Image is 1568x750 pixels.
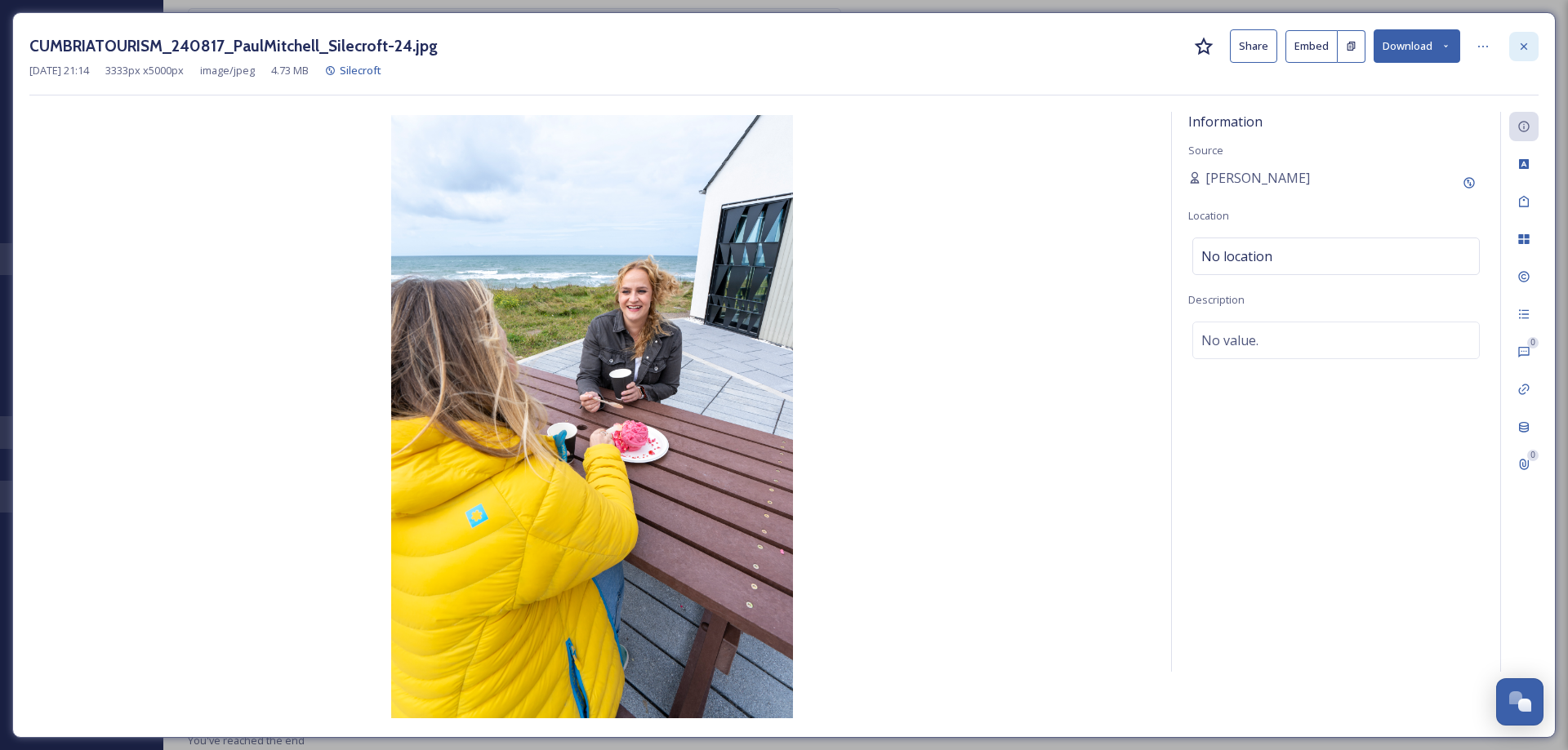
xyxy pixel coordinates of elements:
span: 3333 px x 5000 px [105,63,184,78]
button: Embed [1285,30,1338,63]
span: Silecroft [340,63,381,78]
span: 4.73 MB [271,63,309,78]
span: [PERSON_NAME] [1205,168,1310,188]
span: Information [1188,113,1263,131]
span: No value. [1201,331,1258,350]
div: 0 [1527,337,1539,348]
span: Source [1188,143,1223,158]
span: [DATE] 21:14 [29,63,89,78]
span: Description [1188,292,1245,307]
button: Open Chat [1496,678,1543,726]
button: Download [1374,29,1460,63]
span: image/jpeg [200,63,255,78]
h3: CUMBRIATOURISM_240817_PaulMitchell_Silecroft-24.jpg [29,34,438,58]
span: No location [1201,246,1272,266]
button: Share [1230,29,1277,63]
span: Location [1188,208,1229,223]
div: 0 [1527,450,1539,461]
img: CUMBRIATOURISM_240817_PaulMitchell_Silecroft-24.jpg [29,115,1155,718]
